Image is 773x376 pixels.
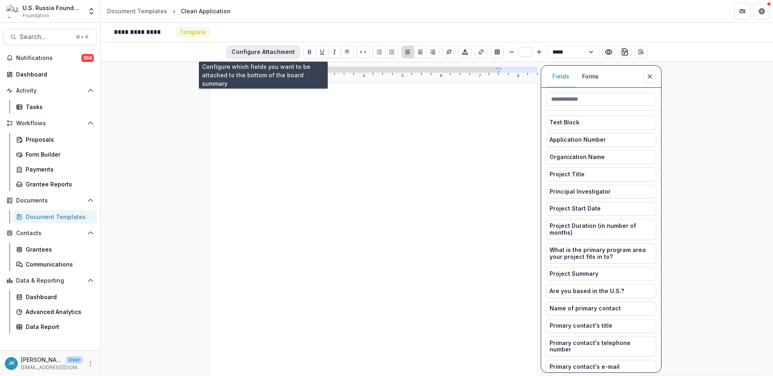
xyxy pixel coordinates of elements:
[26,245,91,254] div: Grantees
[550,119,579,126] span: Text Block
[86,359,95,368] button: More
[635,45,647,58] button: Open Editor Sidebar
[550,305,621,312] span: Name of primary contact
[546,267,656,281] button: Project Summary
[26,103,91,111] div: Tasks
[23,4,83,12] div: U.S. Russia Foundation
[734,3,750,19] button: Partners
[534,47,544,57] button: Bigger
[26,260,91,269] div: Communications
[13,148,97,161] a: Form Builder
[16,87,84,94] span: Activity
[550,271,598,277] span: Project Summary
[546,150,656,164] button: Organization Name
[20,33,71,41] span: Search...
[546,336,656,357] button: Primary contact's telephone number
[546,219,656,240] button: Project Duration (in number of months)
[26,293,91,301] div: Dashboard
[26,308,91,316] div: Advanced Analytics
[550,171,585,178] span: Project Title
[550,247,653,260] span: What is the primary program area your project fits in to?
[303,45,316,58] button: Bold
[107,7,167,15] div: Document Templates
[414,45,427,58] button: Align Center
[13,243,97,256] a: Grantees
[21,355,63,364] p: [PERSON_NAME]
[357,45,370,58] button: Code
[550,205,601,212] span: Project Start Date
[13,163,97,176] a: Payments
[13,133,97,146] a: Proposals
[13,290,97,304] a: Dashboard
[546,202,656,216] button: Project Start Date
[26,322,91,331] div: Data Report
[550,288,624,295] span: Are you based in the U.S.?
[26,165,91,174] div: Payments
[550,136,606,143] span: Application Number
[341,45,353,58] button: Strike
[16,70,91,79] div: Dashboard
[3,194,97,207] button: Open Documents
[459,45,471,58] button: Choose font color
[8,361,14,366] div: Jemile Kelderman
[3,84,97,97] button: Open Activity
[16,230,84,237] span: Contacts
[426,45,439,58] button: Align Right
[81,54,94,62] span: 356
[16,55,81,62] span: Notifications
[180,29,206,36] span: Template
[546,243,656,264] button: What is the primary program area your project fits in to?
[550,340,653,353] span: Primary contact's telephone number
[546,116,656,130] button: Text Block
[550,154,605,161] span: Organization Name
[491,45,504,58] button: Insert Table
[86,3,97,19] button: Open entity switcher
[754,3,770,19] button: Get Help
[373,45,386,58] button: Bullet List
[618,45,631,58] button: download-word
[546,133,656,147] button: Application Number
[550,322,612,329] span: Primary contact's title
[550,223,653,236] span: Project Duration (in number of months)
[104,5,234,17] nav: breadcrumb
[546,66,576,88] button: Fields
[385,45,398,58] button: Ordered List
[442,45,455,58] button: Insert Signature
[3,52,97,64] button: Notifications356
[13,258,97,271] a: Communications
[3,68,97,81] a: Dashboard
[74,33,90,41] div: ⌘ + K
[181,7,231,15] div: Clean Application
[104,5,170,17] a: Document Templates
[13,210,97,223] a: Document Templates
[576,66,605,88] button: Forms
[13,100,97,114] a: Tasks
[16,277,84,284] span: Data & Reporting
[546,185,656,199] button: Principal Investigator
[21,364,83,371] p: [EMAIL_ADDRESS][DOMAIN_NAME]
[546,284,656,298] button: Are you based in the U.S.?
[16,197,84,204] span: Documents
[13,320,97,333] a: Data Report
[643,70,656,83] button: Close sidebar
[13,305,97,318] a: Advanced Analytics
[3,29,97,45] button: Search...
[546,360,656,374] button: Primary contact's e-mail
[550,364,620,370] span: Primary contact's e-mail
[550,188,611,195] span: Principal Investigator
[3,227,97,240] button: Open Contacts
[602,45,615,58] button: Preview preview-doc.pdf
[226,45,300,58] button: Configure Attachment
[475,45,488,58] button: Create link
[3,117,97,130] button: Open Workflows
[401,45,414,58] button: Align Left
[3,274,97,287] button: Open Data & Reporting
[546,302,656,316] button: Name of primary contact
[546,319,656,333] button: Primary contact's title
[507,47,517,57] button: Smaller
[13,178,97,191] a: Grantee Reports
[23,12,49,19] span: Foundation
[26,135,91,144] div: Proposals
[26,180,91,188] div: Grantee Reports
